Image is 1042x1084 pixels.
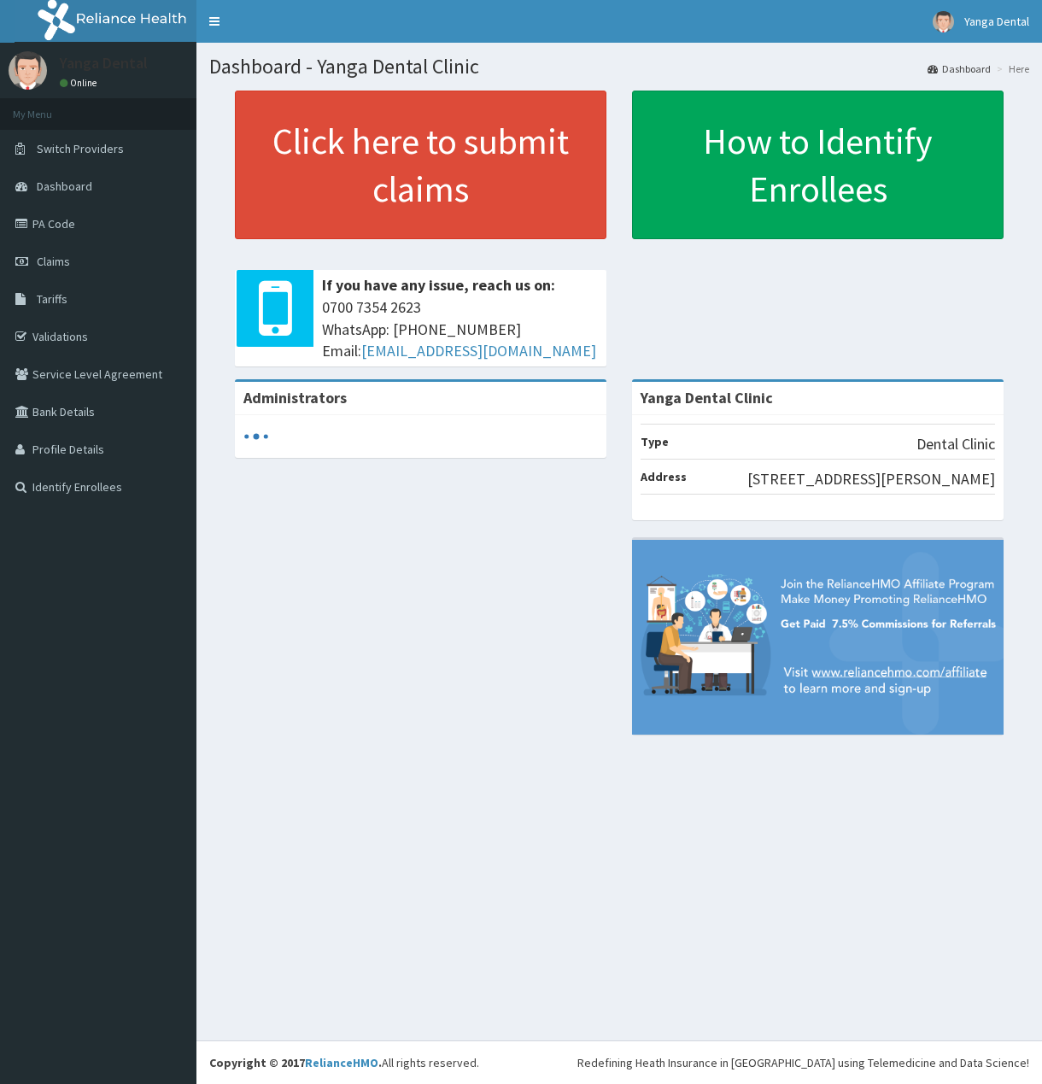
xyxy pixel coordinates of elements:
[322,275,555,295] b: If you have any issue, reach us on:
[641,469,687,484] b: Address
[60,77,101,89] a: Online
[37,291,67,307] span: Tariffs
[632,540,1004,735] img: provider-team-banner.png
[235,91,606,239] a: Click here to submit claims
[916,433,995,455] p: Dental Clinic
[305,1055,378,1070] a: RelianceHMO
[243,424,269,449] svg: audio-loading
[209,1055,382,1070] strong: Copyright © 2017 .
[37,141,124,156] span: Switch Providers
[964,14,1029,29] span: Yanga Dental
[322,296,598,362] span: 0700 7354 2623 WhatsApp: [PHONE_NUMBER] Email:
[361,341,596,360] a: [EMAIL_ADDRESS][DOMAIN_NAME]
[928,62,991,76] a: Dashboard
[60,56,148,71] p: Yanga Dental
[641,388,773,407] strong: Yanga Dental Clinic
[933,11,954,32] img: User Image
[196,1040,1042,1084] footer: All rights reserved.
[243,388,347,407] b: Administrators
[37,254,70,269] span: Claims
[577,1054,1029,1071] div: Redefining Heath Insurance in [GEOGRAPHIC_DATA] using Telemedicine and Data Science!
[37,179,92,194] span: Dashboard
[992,62,1029,76] li: Here
[641,434,669,449] b: Type
[209,56,1029,78] h1: Dashboard - Yanga Dental Clinic
[9,51,47,90] img: User Image
[632,91,1004,239] a: How to Identify Enrollees
[747,468,995,490] p: [STREET_ADDRESS][PERSON_NAME]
